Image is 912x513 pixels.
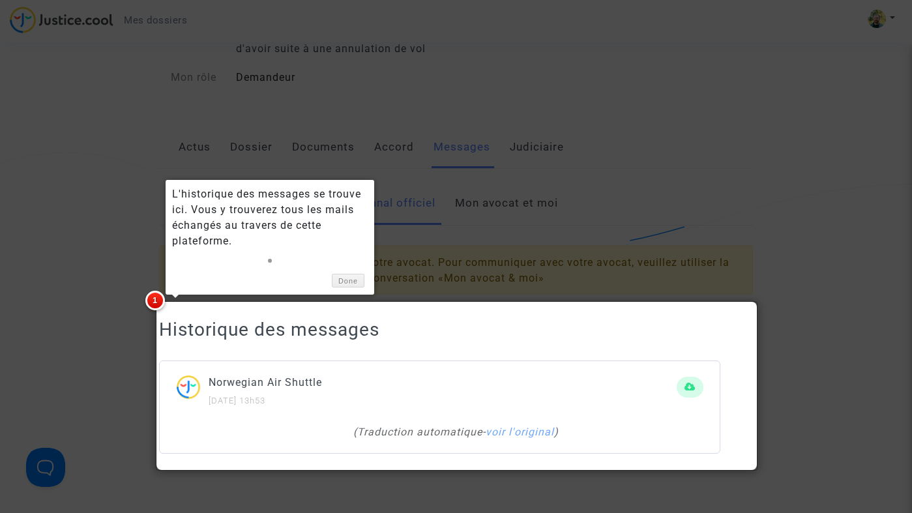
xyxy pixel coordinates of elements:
[209,396,265,405] small: [DATE] 13h53
[176,374,209,407] img: ...
[145,291,165,310] span: 1
[209,374,677,390] p: Norwegian Air Shuttle
[332,274,364,287] a: Done
[172,186,368,249] div: L'historique des messages se trouve ici. Vous y trouverez tous les mails échangés au travers de c...
[159,318,753,341] h2: Historique des messages
[215,424,697,440] div: ( - )
[486,426,554,438] a: voir l'original
[357,426,482,438] span: Traduction automatique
